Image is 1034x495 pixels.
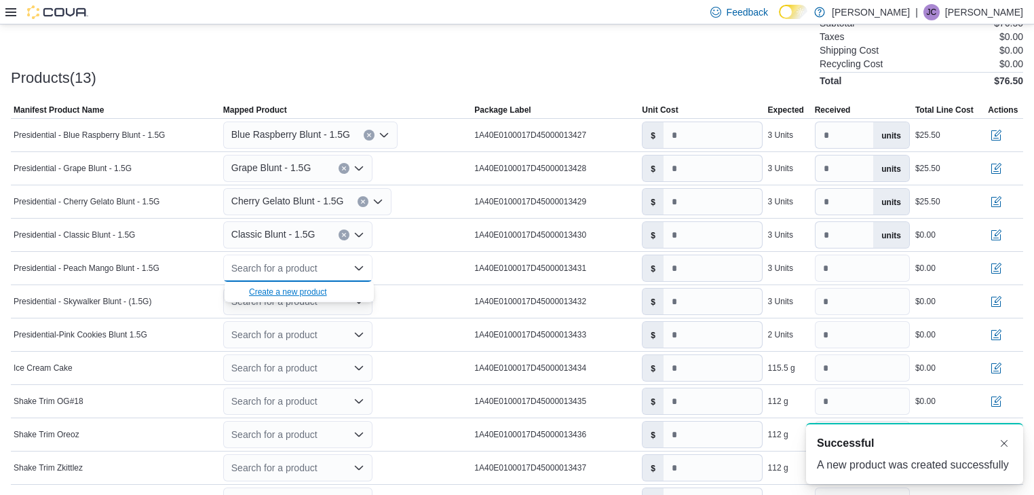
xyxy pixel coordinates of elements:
span: Classic Blunt - 1.5G [231,226,315,242]
button: Open list of options [372,196,383,207]
button: Clear input [358,196,368,207]
div: $0.00 [915,230,936,240]
h4: Total [820,75,841,86]
span: Presidential - Skywalker Blunt - (1.5G) [14,296,151,307]
button: Open list of options [353,163,364,174]
img: Cova [27,5,88,19]
input: Dark Mode [779,5,807,19]
span: 1A40E0100017D45000013434 [474,363,586,373]
span: Presidential - Grape Blunt - 1.5G [14,163,132,174]
label: $ [643,422,664,447]
label: $ [643,388,664,414]
button: Clear input [339,163,349,174]
div: 2 Units [768,329,793,340]
span: Shake Trim Zkittlez [14,462,83,473]
span: Mapped Product [223,105,287,115]
div: A new product was created successfully [817,457,1012,473]
button: Open list of options [353,363,364,373]
div: $0.00 [915,263,936,274]
button: Close list of options [353,263,364,274]
h6: Shipping Cost [820,45,879,56]
span: Unit Cost [642,105,678,115]
label: units [873,222,909,248]
button: Clear input [364,130,375,141]
button: Open list of options [379,130,389,141]
div: $0.00 [915,296,936,307]
div: Notification [817,435,1012,452]
button: Clear input [339,230,349,240]
span: 1A40E0100017D45000013431 [474,263,586,274]
div: 3 Units [768,196,793,207]
p: [PERSON_NAME] [832,4,910,20]
p: [PERSON_NAME] [945,4,1023,20]
label: units [873,122,909,148]
span: Feedback [727,5,768,19]
div: 3 Units [768,296,793,307]
span: Grape Blunt - 1.5G [231,160,311,176]
div: 112 g [768,396,788,407]
span: 1A40E0100017D45000013435 [474,396,586,407]
label: $ [643,322,664,348]
h3: Products(13) [11,70,96,86]
div: 3 Units [768,230,793,240]
span: 1A40E0100017D45000013437 [474,462,586,473]
button: Open list of options [353,462,364,473]
p: $0.00 [999,31,1023,42]
div: 3 Units [768,263,793,274]
span: Presidential - Classic Blunt - 1.5G [14,230,135,240]
span: Blue Raspberry Blunt - 1.5G [231,126,350,143]
span: Shake Trim Oreoz [14,429,79,440]
button: Open list of options [353,396,364,407]
div: 3 Units [768,130,793,141]
label: $ [643,155,664,181]
span: 1A40E0100017D45000013429 [474,196,586,207]
span: 1A40E0100017D45000013428 [474,163,586,174]
label: units [873,155,909,181]
span: 1A40E0100017D45000013433 [474,329,586,340]
h6: Recycling Cost [820,58,883,69]
p: $0.00 [999,58,1023,69]
span: 1A40E0100017D45000013436 [474,429,586,440]
label: $ [643,189,664,215]
h6: Taxes [820,31,845,42]
p: $0.00 [999,45,1023,56]
span: Presidential - Cherry Gelato Blunt - 1.5G [14,196,159,207]
label: $ [643,455,664,481]
button: Dismiss toast [996,435,1012,452]
span: Expected [768,105,804,115]
label: $ [643,255,664,281]
span: JC [927,4,937,20]
span: 1A40E0100017D45000013427 [474,130,586,141]
div: $25.50 [915,130,940,141]
div: 3 Units [768,163,793,174]
span: Presidential - Blue Raspberry Blunt - 1.5G [14,130,165,141]
button: Create a new product [225,282,374,301]
label: $ [643,222,664,248]
div: $25.50 [915,196,940,207]
div: $0.00 [915,396,936,407]
p: | [915,4,918,20]
button: Create a new product [249,287,327,297]
div: 115.5 g [768,363,795,373]
span: Successful [817,435,874,452]
label: $ [643,122,664,148]
span: Presidential-Pink Cookies Blunt 1.5G [14,329,147,340]
label: $ [643,355,664,381]
span: Actions [988,105,1018,115]
span: Received [815,105,851,115]
button: Open list of options [353,429,364,440]
div: $25.50 [915,163,940,174]
span: Package Label [474,105,531,115]
div: Choose from the following options [225,282,374,301]
span: Presidential - Peach Mango Blunt - 1.5G [14,263,159,274]
span: Shake Trim OG#18 [14,396,83,407]
span: Cherry Gelato Blunt - 1.5G [231,193,344,209]
span: Ice Cream Cake [14,363,73,373]
label: units [873,189,909,215]
button: Open list of options [353,329,364,340]
div: Jasmine Craig [923,4,940,20]
h4: $76.50 [994,75,1023,86]
button: Open list of options [353,230,364,240]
